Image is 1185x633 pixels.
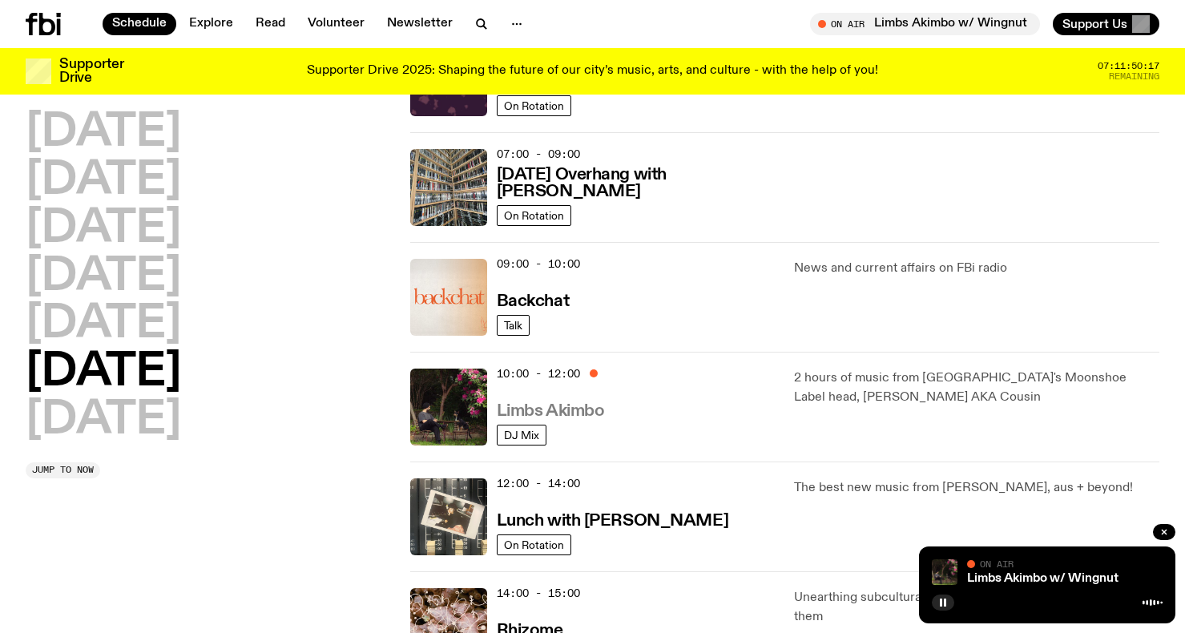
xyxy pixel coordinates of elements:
[497,586,580,601] span: 14:00 - 15:00
[504,538,564,550] span: On Rotation
[497,147,580,162] span: 07:00 - 09:00
[497,256,580,272] span: 09:00 - 10:00
[246,13,295,35] a: Read
[26,255,181,300] button: [DATE]
[497,293,569,310] h3: Backchat
[810,13,1040,35] button: On AirLimbs Akimbo w/ Wingnut
[26,398,181,443] button: [DATE]
[59,58,123,85] h3: Supporter Drive
[504,319,522,331] span: Talk
[179,13,243,35] a: Explore
[504,429,539,441] span: DJ Mix
[497,425,546,446] a: DJ Mix
[794,259,1159,278] p: News and current affairs on FBi radio
[497,205,571,226] a: On Rotation
[410,478,487,555] img: A polaroid of Ella Avni in the studio on top of the mixer which is also located in the studio.
[497,95,571,116] a: On Rotation
[497,534,571,555] a: On Rotation
[1062,17,1127,31] span: Support Us
[497,400,605,420] a: Limbs Akimbo
[1109,72,1159,81] span: Remaining
[967,572,1118,585] a: Limbs Akimbo w/ Wingnut
[497,403,605,420] h3: Limbs Akimbo
[497,167,776,200] h3: [DATE] Overhang with [PERSON_NAME]
[1098,62,1159,71] span: 07:11:50:17
[794,588,1159,627] p: Unearthing subcultural ecologies and the people who cultivate them
[103,13,176,35] a: Schedule
[26,159,181,204] button: [DATE]
[497,476,580,491] span: 12:00 - 14:00
[26,207,181,252] button: [DATE]
[410,369,487,446] img: Jackson sits at an outdoor table, legs crossed and gazing at a black and brown dog also sitting a...
[26,350,181,395] button: [DATE]
[497,510,728,530] a: Lunch with [PERSON_NAME]
[298,13,374,35] a: Volunteer
[377,13,462,35] a: Newsletter
[794,369,1159,407] p: 2 hours of music from [GEOGRAPHIC_DATA]'s Moonshoe Label head, [PERSON_NAME] AKA Cousin
[504,99,564,111] span: On Rotation
[26,111,181,155] button: [DATE]
[497,366,580,381] span: 10:00 - 12:00
[794,478,1159,498] p: The best new music from [PERSON_NAME], aus + beyond!
[410,149,487,226] img: A corner shot of the fbi music library
[497,163,776,200] a: [DATE] Overhang with [PERSON_NAME]
[932,559,957,585] img: Jackson sits at an outdoor table, legs crossed and gazing at a black and brown dog also sitting a...
[26,302,181,347] button: [DATE]
[980,558,1014,569] span: On Air
[26,462,100,478] button: Jump to now
[307,64,878,79] p: Supporter Drive 2025: Shaping the future of our city’s music, arts, and culture - with the help o...
[497,290,569,310] a: Backchat
[504,209,564,221] span: On Rotation
[32,466,94,474] span: Jump to now
[497,315,530,336] a: Talk
[497,513,728,530] h3: Lunch with [PERSON_NAME]
[1053,13,1159,35] button: Support Us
